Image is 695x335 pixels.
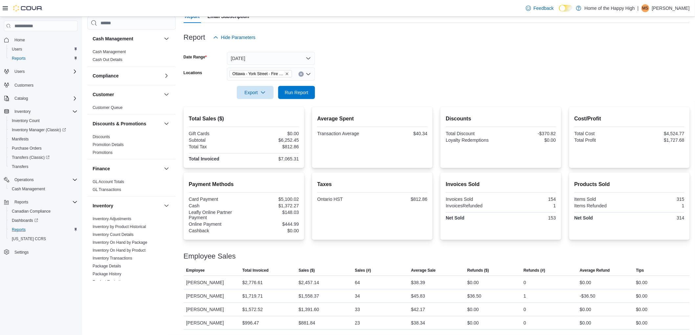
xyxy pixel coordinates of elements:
div: $996.47 [242,319,259,327]
div: 315 [631,197,684,202]
a: [US_STATE] CCRS [9,235,49,243]
button: Inventory [163,202,170,210]
span: Reports [12,56,26,61]
span: Settings [14,250,29,255]
button: Transfers [7,162,80,171]
button: Discounts & Promotions [163,120,170,128]
button: Export [237,86,274,99]
div: -$36.50 [580,292,595,300]
a: Inventory Count Details [93,232,134,237]
a: Promotion Details [93,142,124,147]
div: $812.86 [374,197,428,202]
div: Loyalty Redemptions [446,137,500,143]
span: Sales ($) [299,268,315,273]
span: Inventory Count [12,118,40,123]
div: Inventory [87,215,176,312]
div: $36.50 [467,292,482,300]
span: GL Transactions [93,187,121,192]
div: Subtotal [189,137,243,143]
div: $0.00 [245,228,299,233]
div: [PERSON_NAME] [184,303,240,316]
h3: Report [184,33,205,41]
span: Reports [9,54,78,62]
span: Discounts [93,134,110,139]
div: $1,391.60 [299,305,319,313]
button: Canadian Compliance [7,207,80,216]
div: Leafly Online Partner Payment [189,210,243,220]
div: $2,457.14 [299,279,319,286]
a: Product Expirations [93,280,127,284]
span: Export [241,86,270,99]
span: Users [12,47,22,52]
div: Cash [189,203,243,208]
div: $1,572.52 [242,305,263,313]
div: Matthew Sheculski [641,4,649,12]
button: Open list of options [306,72,311,77]
button: Operations [12,176,36,184]
span: Inventory [12,108,78,115]
h3: Inventory [93,202,113,209]
div: $1,719.71 [242,292,263,300]
div: $0.00 [636,319,648,327]
nav: Complex example [4,32,78,274]
span: Operations [14,177,34,182]
div: $812.86 [245,144,299,149]
div: $7,065.31 [245,156,299,161]
h2: Invoices Sold [446,180,556,188]
div: $0.00 [636,305,648,313]
button: Finance [93,165,161,172]
span: MS [642,4,648,12]
button: Users [12,68,27,75]
button: Users [1,67,80,76]
div: 64 [355,279,360,286]
span: Average Sale [411,268,436,273]
div: $0.00 [636,292,648,300]
div: 0 [524,279,526,286]
span: Ottawa - York Street - Fire & Flower [230,70,292,77]
span: Purchase Orders [12,146,42,151]
strong: Net Sold [574,215,593,220]
a: Cash Management [93,50,126,54]
span: Run Report [285,89,308,96]
button: Compliance [93,73,161,79]
button: Inventory [93,202,161,209]
div: Card Payment [189,197,243,202]
button: Cash Management [163,35,170,43]
a: Inventory Count [9,117,42,125]
div: 153 [502,215,556,220]
a: Inventory On Hand by Product [93,248,146,253]
a: Feedback [523,2,556,15]
button: Compliance [163,72,170,80]
div: 314 [631,215,684,220]
span: Ottawa - York Street - Fire & Flower [233,71,284,77]
span: Purchase Orders [9,144,78,152]
span: Customers [12,81,78,89]
span: Refunds ($) [467,268,489,273]
button: Clear input [299,72,304,77]
a: Dashboards [7,216,80,225]
button: Reports [12,198,31,206]
span: Users [12,68,78,75]
div: $0.00 [580,319,591,327]
a: Transfers [9,163,31,171]
div: 33 [355,305,360,313]
span: Transfers [12,164,28,169]
button: Inventory [1,107,80,116]
span: Total Invoiced [242,268,269,273]
a: Home [12,36,28,44]
a: Users [9,45,25,53]
div: $38.34 [411,319,425,327]
a: Cash Out Details [93,57,123,62]
p: Home of the Happy High [585,4,635,12]
span: Inventory On Hand by Package [93,240,147,245]
span: Cash Management [9,185,78,193]
button: Reports [7,225,80,234]
a: Customer Queue [93,105,123,110]
button: Catalog [12,94,31,102]
strong: Total Invoiced [189,156,219,161]
span: Cash Management [12,186,45,192]
span: Inventory Manager (Classic) [12,127,66,133]
a: Inventory Transactions [93,256,132,261]
span: Promotion Details [93,142,124,147]
a: Inventory Adjustments [93,217,131,221]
